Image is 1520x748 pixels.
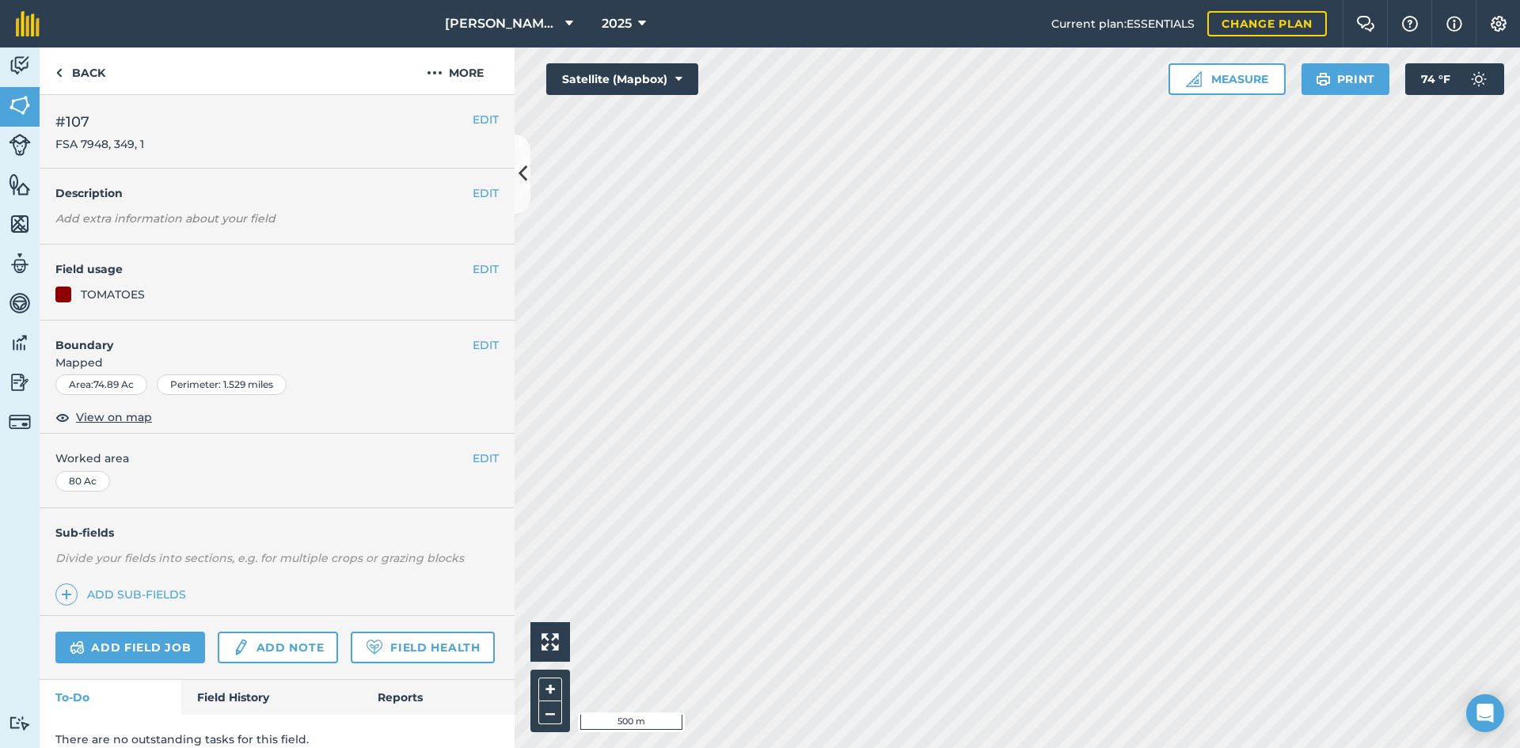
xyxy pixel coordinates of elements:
[9,134,31,156] img: svg+xml;base64,PD94bWwgdmVyc2lvbj0iMS4wIiBlbmNvZGluZz0idXRmLTgiPz4KPCEtLSBHZW5lcmF0b3I6IEFkb2JlIE...
[546,63,698,95] button: Satellite (Mapbox)
[9,291,31,315] img: svg+xml;base64,PD94bWwgdmVyc2lvbj0iMS4wIiBlbmNvZGluZz0idXRmLTgiPz4KPCEtLSBHZW5lcmF0b3I6IEFkb2JlIE...
[1186,71,1202,87] img: Ruler icon
[445,14,559,33] span: [PERSON_NAME] Farms
[218,632,338,663] a: Add note
[1356,16,1375,32] img: Two speech bubbles overlapping with the left bubble in the forefront
[16,11,40,36] img: fieldmargin Logo
[55,471,110,492] div: 80 Ac
[55,136,144,152] span: FSA 7948, 349, 1
[9,173,31,196] img: svg+xml;base64,PHN2ZyB4bWxucz0iaHR0cDovL3d3dy53My5vcmcvMjAwMC9zdmciIHdpZHRoPSI1NiIgaGVpZ2h0PSI2MC...
[9,252,31,275] img: svg+xml;base64,PD94bWwgdmVyc2lvbj0iMS4wIiBlbmNvZGluZz0idXRmLTgiPz4KPCEtLSBHZW5lcmF0b3I6IEFkb2JlIE...
[181,680,361,715] a: Field History
[1316,70,1331,89] img: svg+xml;base64,PHN2ZyB4bWxucz0iaHR0cDovL3d3dy53My5vcmcvMjAwMC9zdmciIHdpZHRoPSIxOSIgaGVpZ2h0PSIyNC...
[55,408,70,427] img: svg+xml;base64,PHN2ZyB4bWxucz0iaHR0cDovL3d3dy53My5vcmcvMjAwMC9zdmciIHdpZHRoPSIxOCIgaGVpZ2h0PSIyNC...
[1400,16,1419,32] img: A question mark icon
[473,336,499,354] button: EDIT
[473,111,499,128] button: EDIT
[351,632,494,663] a: Field Health
[602,14,632,33] span: 2025
[40,354,515,371] span: Mapped
[541,633,559,651] img: Four arrows, one pointing top left, one top right, one bottom right and the last bottom left
[538,701,562,724] button: –
[232,638,249,657] img: svg+xml;base64,PD94bWwgdmVyc2lvbj0iMS4wIiBlbmNvZGluZz0idXRmLTgiPz4KPCEtLSBHZW5lcmF0b3I6IEFkb2JlIE...
[538,678,562,701] button: +
[1421,63,1450,95] span: 74 ° F
[9,93,31,117] img: svg+xml;base64,PHN2ZyB4bWxucz0iaHR0cDovL3d3dy53My5vcmcvMjAwMC9zdmciIHdpZHRoPSI1NiIgaGVpZ2h0PSI2MC...
[55,63,63,82] img: svg+xml;base64,PHN2ZyB4bWxucz0iaHR0cDovL3d3dy53My5vcmcvMjAwMC9zdmciIHdpZHRoPSI5IiBoZWlnaHQ9IjI0Ii...
[40,680,181,715] a: To-Do
[55,551,464,565] em: Divide your fields into sections, e.g. for multiple crops or grazing blocks
[76,408,152,426] span: View on map
[473,184,499,202] button: EDIT
[55,731,499,748] p: There are no outstanding tasks for this field.
[362,680,515,715] a: Reports
[9,716,31,731] img: svg+xml;base64,PD94bWwgdmVyc2lvbj0iMS4wIiBlbmNvZGluZz0idXRmLTgiPz4KPCEtLSBHZW5lcmF0b3I6IEFkb2JlIE...
[55,632,205,663] a: Add field job
[81,286,145,303] div: TOMATOES
[1446,14,1462,33] img: svg+xml;base64,PHN2ZyB4bWxucz0iaHR0cDovL3d3dy53My5vcmcvMjAwMC9zdmciIHdpZHRoPSIxNyIgaGVpZ2h0PSIxNy...
[55,374,147,395] div: Area : 74.89 Ac
[473,260,499,278] button: EDIT
[9,370,31,394] img: svg+xml;base64,PD94bWwgdmVyc2lvbj0iMS4wIiBlbmNvZGluZz0idXRmLTgiPz4KPCEtLSBHZW5lcmF0b3I6IEFkb2JlIE...
[70,638,85,657] img: svg+xml;base64,PD94bWwgdmVyc2lvbj0iMS4wIiBlbmNvZGluZz0idXRmLTgiPz4KPCEtLSBHZW5lcmF0b3I6IEFkb2JlIE...
[427,63,443,82] img: svg+xml;base64,PHN2ZyB4bWxucz0iaHR0cDovL3d3dy53My5vcmcvMjAwMC9zdmciIHdpZHRoPSIyMCIgaGVpZ2h0PSIyNC...
[1405,63,1504,95] button: 74 °F
[157,374,287,395] div: Perimeter : 1.529 miles
[40,47,121,94] a: Back
[40,321,473,354] h4: Boundary
[55,450,499,467] span: Worked area
[55,211,275,226] em: Add extra information about your field
[1168,63,1286,95] button: Measure
[1489,16,1508,32] img: A cog icon
[1466,694,1504,732] div: Open Intercom Messenger
[396,47,515,94] button: More
[1051,15,1195,32] span: Current plan : ESSENTIALS
[61,585,72,604] img: svg+xml;base64,PHN2ZyB4bWxucz0iaHR0cDovL3d3dy53My5vcmcvMjAwMC9zdmciIHdpZHRoPSIxNCIgaGVpZ2h0PSIyNC...
[1463,63,1495,95] img: svg+xml;base64,PD94bWwgdmVyc2lvbj0iMS4wIiBlbmNvZGluZz0idXRmLTgiPz4KPCEtLSBHZW5lcmF0b3I6IEFkb2JlIE...
[9,212,31,236] img: svg+xml;base64,PHN2ZyB4bWxucz0iaHR0cDovL3d3dy53My5vcmcvMjAwMC9zdmciIHdpZHRoPSI1NiIgaGVpZ2h0PSI2MC...
[40,524,515,541] h4: Sub-fields
[473,450,499,467] button: EDIT
[9,54,31,78] img: svg+xml;base64,PD94bWwgdmVyc2lvbj0iMS4wIiBlbmNvZGluZz0idXRmLTgiPz4KPCEtLSBHZW5lcmF0b3I6IEFkb2JlIE...
[55,111,144,133] span: #107
[1207,11,1327,36] a: Change plan
[55,184,499,202] h4: Description
[9,331,31,355] img: svg+xml;base64,PD94bWwgdmVyc2lvbj0iMS4wIiBlbmNvZGluZz0idXRmLTgiPz4KPCEtLSBHZW5lcmF0b3I6IEFkb2JlIE...
[55,408,152,427] button: View on map
[1301,63,1390,95] button: Print
[55,583,192,606] a: Add sub-fields
[55,260,473,278] h4: Field usage
[9,411,31,433] img: svg+xml;base64,PD94bWwgdmVyc2lvbj0iMS4wIiBlbmNvZGluZz0idXRmLTgiPz4KPCEtLSBHZW5lcmF0b3I6IEFkb2JlIE...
